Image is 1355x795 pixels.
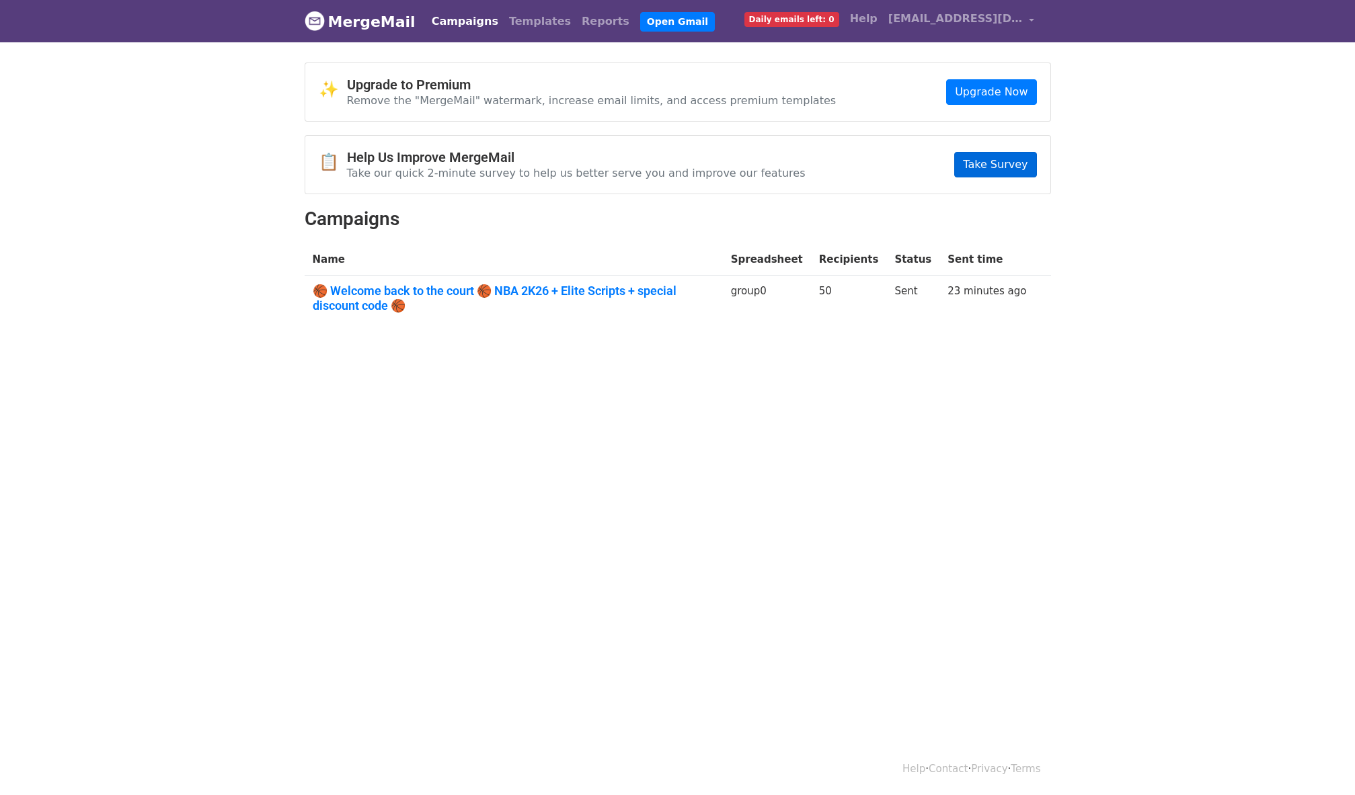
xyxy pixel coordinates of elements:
a: Privacy [971,763,1007,775]
a: Reports [576,8,635,35]
a: Contact [929,763,968,775]
a: Daily emails left: 0 [739,5,845,32]
a: Help [902,763,925,775]
th: Recipients [811,244,887,276]
span: Daily emails left: 0 [744,12,839,27]
h4: Help Us Improve MergeMail [347,149,806,165]
p: Remove the "MergeMail" watermark, increase email limits, and access premium templates [347,93,837,108]
a: Terms [1011,763,1040,775]
td: Sent [886,276,939,327]
a: Campaigns [426,8,504,35]
a: Help [845,5,883,32]
a: Open Gmail [640,12,715,32]
a: [EMAIL_ADDRESS][DOMAIN_NAME] [883,5,1040,37]
td: group0 [723,276,811,327]
a: Upgrade Now [946,79,1036,105]
img: MergeMail logo [305,11,325,31]
a: 🏀 Welcome back to the court 🏀 NBA 2K26 + Elite Scripts + special discount code 🏀 [313,284,715,312]
a: Take Survey [954,152,1036,177]
th: Sent time [939,244,1034,276]
th: Spreadsheet [723,244,811,276]
span: [EMAIL_ADDRESS][DOMAIN_NAME] [888,11,1023,27]
span: ✨ [319,80,347,99]
a: Templates [504,8,576,35]
td: 50 [811,276,887,327]
a: 23 minutes ago [947,285,1026,297]
h4: Upgrade to Premium [347,77,837,93]
th: Status [886,244,939,276]
iframe: Chat Widget [1288,730,1355,795]
a: MergeMail [305,7,416,36]
span: 📋 [319,153,347,172]
h2: Campaigns [305,208,1051,231]
p: Take our quick 2-minute survey to help us better serve you and improve our features [347,166,806,180]
th: Name [305,244,723,276]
